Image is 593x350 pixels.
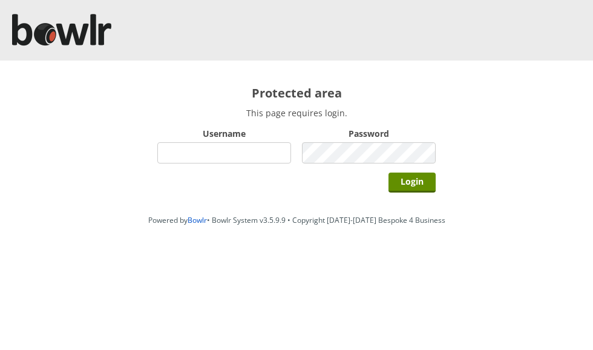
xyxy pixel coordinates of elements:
input: Login [388,173,436,193]
span: Powered by • Bowlr System v3.5.9.9 • Copyright [DATE]-[DATE] Bespoke 4 Business [148,215,445,225]
a: Bowlr [188,215,207,225]
label: Password [302,128,436,139]
h2: Protected area [157,85,436,101]
label: Username [157,128,291,139]
p: This page requires login. [157,107,436,119]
